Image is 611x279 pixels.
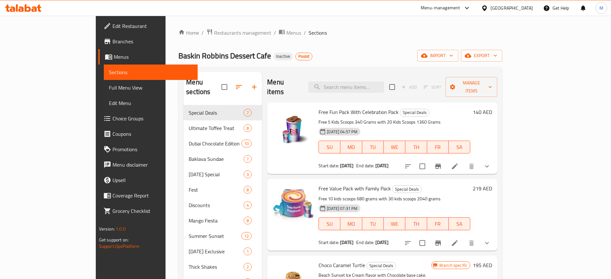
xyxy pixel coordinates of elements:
[189,124,244,132] span: Ultimate Toffee Treat
[184,228,262,244] div: Summer Sunset12
[272,108,313,149] img: Free Fun Pack With Celebration Pack
[427,217,449,230] button: FR
[244,186,252,194] div: items
[244,187,251,193] span: 8
[184,182,262,197] div: Fest8
[244,202,251,208] span: 4
[184,167,262,182] div: [DATE] Special3
[375,238,389,247] b: [DATE]
[408,219,424,229] span: TH
[98,18,198,34] a: Edit Restaurant
[466,52,497,60] span: export
[104,95,198,111] a: Edit Menu
[427,141,449,153] button: FR
[99,242,140,250] a: Support.OpsPlatform
[384,217,405,230] button: WE
[184,105,262,120] div: Special Deals7
[430,235,446,251] button: Branch-specific-item
[178,29,502,37] nav: breadcrumb
[490,4,533,12] div: [GEOGRAPHIC_DATA]
[104,65,198,80] a: Sections
[399,82,419,92] span: Add item
[375,161,389,170] b: [DATE]
[244,155,252,163] div: items
[286,29,301,37] span: Menus
[189,170,244,178] div: Ramadan Special
[449,217,470,230] button: SA
[189,109,244,117] span: Special Deals
[98,157,198,172] a: Menu disclaimer
[405,217,427,230] button: TH
[421,4,460,12] div: Menu-management
[112,161,193,169] span: Menu disclaimer
[109,84,193,92] span: Full Menu View
[386,143,403,152] span: WE
[112,130,193,138] span: Coupons
[479,159,495,174] button: show more
[244,201,252,209] div: items
[98,34,198,49] a: Branches
[319,141,340,153] button: SU
[417,50,458,62] button: import
[309,29,327,37] span: Sections
[218,80,231,94] span: Select all sections
[340,161,354,170] b: [DATE]
[362,141,384,153] button: TU
[599,4,603,12] span: M
[483,239,491,247] svg: Show Choices
[365,219,381,229] span: TU
[189,186,244,194] span: Fest
[189,155,244,163] span: Baklava Sundae
[400,109,429,116] span: Special Deals
[189,248,244,255] div: Mother's Day Exclusive
[189,140,241,147] span: Dubai Chocolate Edition
[416,160,429,173] span: Select to update
[231,79,247,95] span: Sort sections
[392,186,421,193] span: Special Deals
[244,264,251,270] span: 2
[405,141,427,153] button: TH
[206,29,271,37] a: Restaurants management
[385,80,399,94] span: Select section
[112,22,193,30] span: Edit Restaurant
[274,29,276,37] li: /
[274,53,293,60] div: Inactive
[445,77,497,97] button: Manage items
[319,238,339,247] span: Start date:
[419,82,445,92] span: Select section first
[319,217,340,230] button: SU
[244,156,251,162] span: 7
[473,184,492,193] h6: 219 AED
[244,263,252,271] div: items
[451,79,492,95] span: Manage items
[202,29,204,37] li: /
[319,118,470,126] p: Free 5 Kids Scoops 340 Grams with 20 Kids Scoops 1360 Grams
[98,126,198,142] a: Coupons
[430,159,446,174] button: Branch-specific-item
[367,262,396,269] span: Special Deals
[430,143,446,152] span: FR
[244,248,251,255] span: 1
[321,143,338,152] span: SU
[464,159,479,174] button: delete
[244,217,252,224] div: items
[242,141,251,147] span: 10
[114,53,193,61] span: Menus
[189,217,244,224] span: Mango Fiesta
[464,235,479,251] button: delete
[189,201,244,209] div: Discounts
[184,213,262,228] div: Mango Fiesta8
[279,29,301,37] a: Menus
[98,111,198,126] a: Choice Groups
[319,161,339,170] span: Start date:
[184,151,262,167] div: Baklava Sundae7
[244,109,252,117] div: items
[479,235,495,251] button: show more
[319,184,391,193] span: Free Value Pack with Family Pack
[244,125,251,131] span: 8
[98,203,198,219] a: Grocery Checklist
[244,110,251,116] span: 7
[98,172,198,188] a: Upsell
